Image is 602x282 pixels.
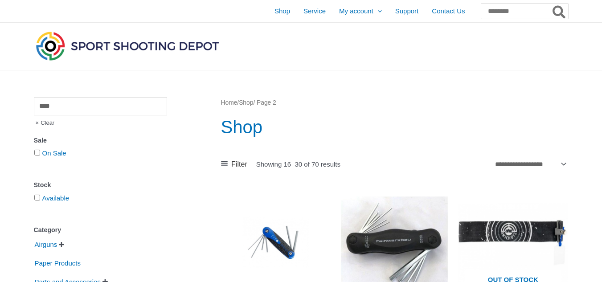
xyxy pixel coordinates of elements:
[221,99,238,106] a: Home
[34,224,167,237] div: Category
[34,256,82,271] span: Paper Products
[34,259,82,266] a: Paper Products
[221,158,247,171] a: Filter
[42,149,66,157] a: On Sale
[59,241,64,248] span: 
[34,195,40,200] input: Available
[239,99,253,106] a: Shop
[492,157,568,171] select: Shop order
[34,134,167,147] div: Sale
[34,115,55,131] span: Clear
[221,97,568,109] nav: Breadcrumb
[551,4,568,19] button: Search
[34,240,58,248] a: Airguns
[221,114,568,139] h1: Shop
[34,29,221,62] img: Sport Shooting Depot
[231,158,247,171] span: Filter
[34,150,40,155] input: On Sale
[256,161,340,168] p: Showing 16–30 of 70 results
[34,237,58,252] span: Airguns
[34,179,167,192] div: Stock
[42,194,70,202] a: Available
